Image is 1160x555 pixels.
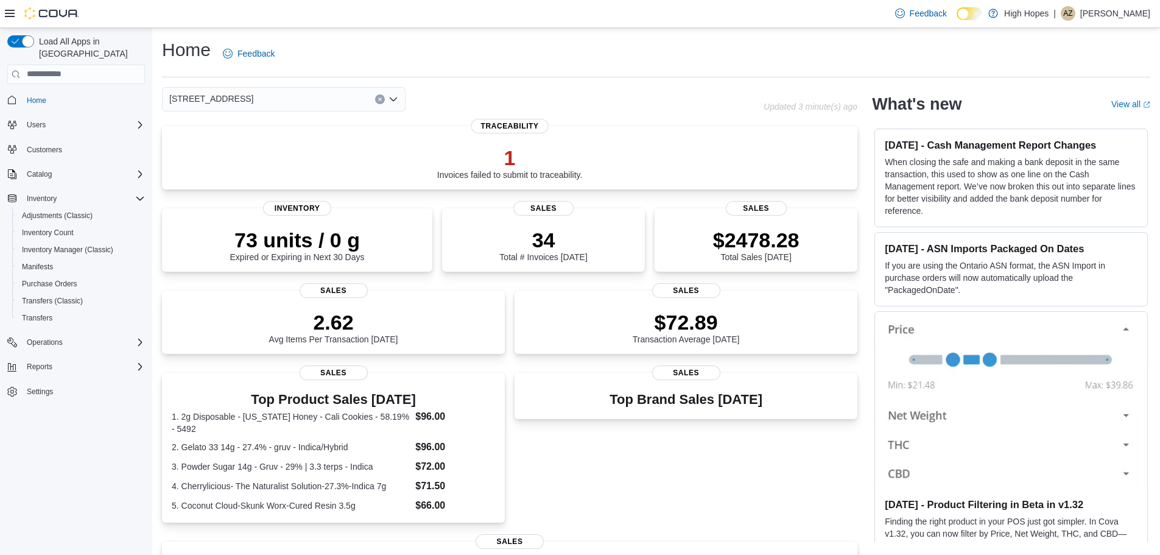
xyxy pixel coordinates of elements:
dd: $72.00 [415,459,495,474]
div: Anthony Zadrozny [1061,6,1075,21]
button: Inventory Manager (Classic) [12,241,150,258]
button: Inventory [2,190,150,207]
span: Feedback [910,7,947,19]
span: Inventory Manager (Classic) [17,242,145,257]
span: Settings [27,387,53,397]
button: Operations [2,334,150,351]
span: Inventory [27,194,57,203]
span: Inventory [263,201,331,216]
span: Purchase Orders [17,277,145,291]
dt: 3. Powder Sugar 14g - Gruv - 29% | 3.3 terps - Indica [172,461,410,473]
p: $72.89 [633,310,740,334]
span: Sales [300,366,368,380]
span: Transfers [17,311,145,325]
span: Users [27,120,46,130]
h2: What's new [872,94,961,114]
p: | [1053,6,1056,21]
button: Inventory Count [12,224,150,241]
button: Purchase Orders [12,275,150,292]
button: Operations [22,335,68,350]
span: Feedback [237,48,275,60]
h3: [DATE] - Cash Management Report Changes [885,139,1137,151]
div: Total Sales [DATE] [713,228,800,262]
p: 1 [437,146,583,170]
div: Transaction Average [DATE] [633,310,740,344]
button: Adjustments (Classic) [12,207,150,224]
a: Inventory Count [17,225,79,240]
button: Transfers (Classic) [12,292,150,309]
a: Manifests [17,260,58,274]
p: 34 [499,228,587,252]
div: Total # Invoices [DATE] [499,228,587,262]
button: Users [22,118,51,132]
span: Operations [27,338,63,347]
button: Home [2,91,150,109]
button: Open list of options [388,94,398,104]
span: Purchase Orders [22,279,77,289]
a: Purchase Orders [17,277,82,291]
a: Customers [22,143,67,157]
span: Load All Apps in [GEOGRAPHIC_DATA] [34,35,145,60]
button: Inventory [22,191,62,206]
button: Reports [2,358,150,375]
span: Inventory Count [22,228,74,238]
p: 2.62 [269,310,398,334]
button: Reports [22,359,57,374]
p: When closing the safe and making a bank deposit in the same transaction, this used to show as one... [885,156,1137,217]
button: Customers [2,141,150,158]
h1: Home [162,38,211,62]
a: Adjustments (Classic) [17,208,97,223]
div: Avg Items Per Transaction [DATE] [269,310,398,344]
span: Sales [726,201,787,216]
span: Users [22,118,145,132]
span: Customers [22,142,145,157]
a: Feedback [890,1,952,26]
span: Adjustments (Classic) [17,208,145,223]
dd: $66.00 [415,498,495,513]
a: Transfers [17,311,57,325]
dt: 1. 2g Disposable - [US_STATE] Honey - Cali Cookies - 58.19% - 5492 [172,411,410,435]
p: [PERSON_NAME] [1080,6,1150,21]
a: Settings [22,384,58,399]
span: Manifests [17,260,145,274]
span: Adjustments (Classic) [22,211,93,221]
input: Dark Mode [957,7,982,20]
a: Transfers (Classic) [17,294,88,308]
span: Traceability [471,119,549,133]
a: View allExternal link [1111,99,1150,109]
span: Sales [652,366,720,380]
button: Catalog [22,167,57,182]
a: Home [22,93,51,108]
span: Inventory Manager (Classic) [22,245,113,255]
nav: Complex example [7,87,145,433]
h3: Top Product Sales [DATE] [172,392,495,407]
span: Sales [476,534,544,549]
a: Feedback [218,41,279,66]
button: Users [2,116,150,133]
button: Manifests [12,258,150,275]
svg: External link [1143,101,1150,108]
span: Sales [300,283,368,298]
dt: 4. Cherrylicious- The Naturalist Solution-27.3%-Indica 7g [172,480,410,492]
span: Catalog [22,167,145,182]
span: Home [22,93,145,108]
span: Sales [652,283,720,298]
dt: 2. Gelato 33 14g - 27.4% - gruv - Indica/Hybrid [172,441,410,453]
span: Manifests [22,262,53,272]
p: $2478.28 [713,228,800,252]
span: Inventory Count [17,225,145,240]
span: Home [27,96,46,105]
span: Catalog [27,169,52,179]
span: Operations [22,335,145,350]
h3: [DATE] - ASN Imports Packaged On Dates [885,242,1137,255]
span: AZ [1063,6,1072,21]
a: Inventory Manager (Classic) [17,242,118,257]
p: High Hopes [1004,6,1049,21]
button: Transfers [12,309,150,327]
dt: 5. Coconut Cloud-Skunk Worx-Cured Resin 3.5g [172,500,410,512]
span: Transfers (Classic) [17,294,145,308]
div: Invoices failed to submit to traceability. [437,146,583,180]
span: Reports [22,359,145,374]
span: Customers [27,145,62,155]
